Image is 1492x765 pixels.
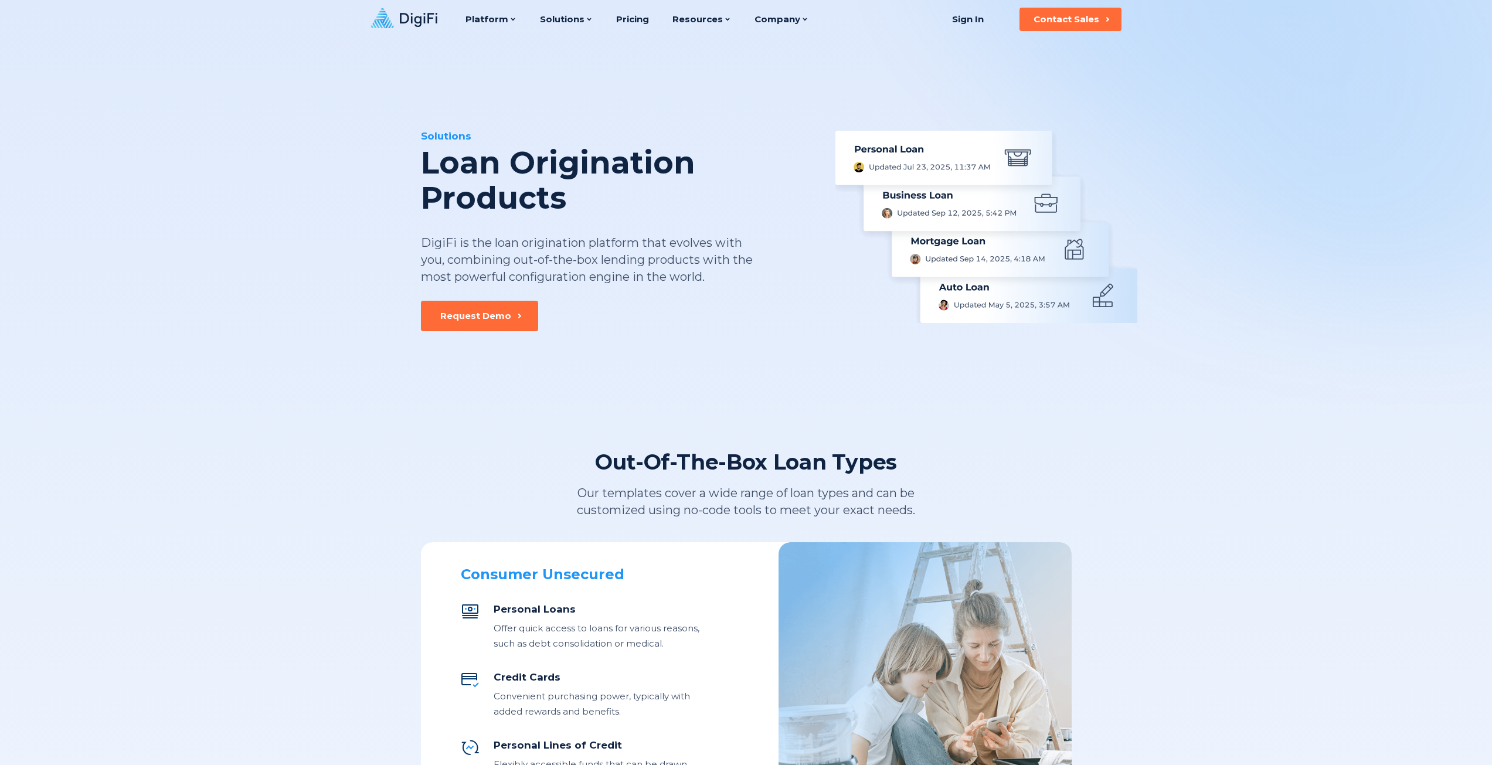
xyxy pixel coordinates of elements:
[494,602,701,616] div: Personal Loans
[494,621,701,651] div: Offer quick access to loans for various reasons, such as debt consolidation or medical.
[421,301,538,331] button: Request Demo
[1019,8,1121,31] button: Contact Sales
[529,485,964,519] div: Our templates cover a wide range of loan types and can be customized using no-code tools to meet ...
[595,448,897,475] div: Out-Of-The-Box Loan Types
[421,234,754,285] div: DigiFi is the loan origination platform that evolves with you, combining out-of-the-box lending p...
[938,8,998,31] a: Sign In
[1034,13,1099,25] div: Contact Sales
[421,129,815,143] div: Solutions
[421,145,815,216] div: Loan Origination Products
[440,310,511,322] div: Request Demo
[494,670,701,684] div: Credit Cards
[461,566,701,583] div: Consumer Unsecured
[494,738,701,752] div: Personal Lines of Credit
[494,689,701,719] div: Convenient purchasing power, typically with added rewards and benefits.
